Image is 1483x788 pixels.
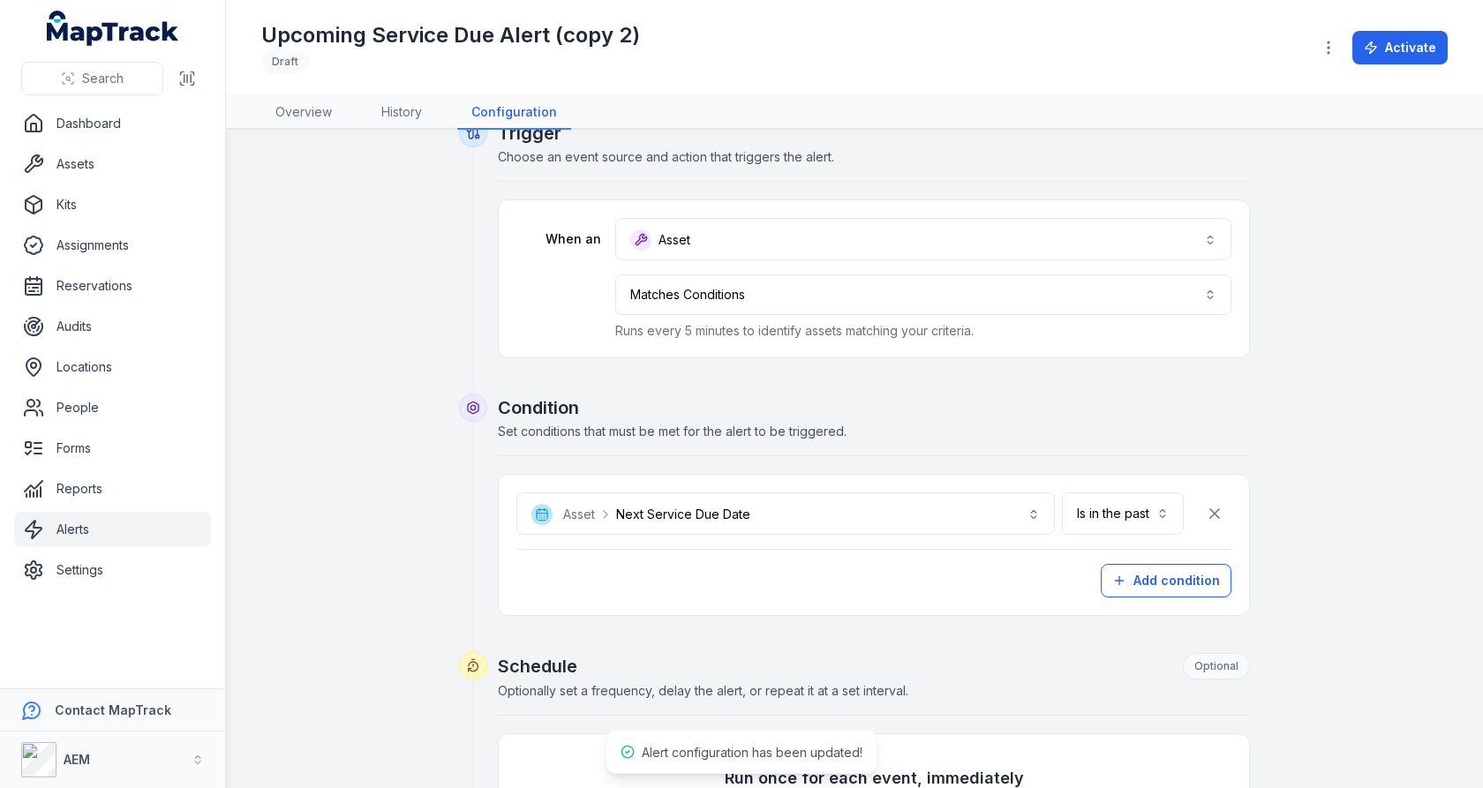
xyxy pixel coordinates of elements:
[14,512,211,547] a: Alerts
[1183,653,1250,679] div: Optional
[457,96,571,130] a: Configuration
[82,70,124,87] span: Search
[47,11,179,46] a: MapTrack
[261,21,640,49] h1: Upcoming Service Due Alert (copy 2)
[14,146,211,182] a: Assets
[14,471,211,507] a: Reports
[367,96,436,130] a: History
[516,492,1055,535] button: AssetNext Service Due Date
[642,745,862,760] span: Alert configuration has been updated!
[615,218,1231,260] button: Asset
[14,349,211,385] a: Locations
[498,683,908,698] span: Optionally set a frequency, delay the alert, or repeat it at a set interval.
[498,395,1250,420] h2: Condition
[261,49,309,74] div: Draft
[498,653,1250,679] h2: Schedule
[1062,492,1184,535] button: Is in the past
[21,62,163,95] button: Search
[14,268,211,304] a: Reservations
[14,390,211,425] a: People
[615,274,1231,315] button: Matches Conditions
[14,187,211,222] a: Kits
[14,106,211,141] a: Dashboard
[14,552,211,588] a: Settings
[498,149,834,164] span: Choose an event source and action that triggers the alert.
[498,121,1250,146] h2: Trigger
[14,228,211,263] a: Assignments
[14,431,211,466] a: Forms
[1352,31,1448,64] button: Activate
[261,96,346,130] a: Overview
[498,424,847,439] span: Set conditions that must be met for the alert to be triggered.
[615,322,1231,340] p: Runs every 5 minutes to identify assets matching your criteria.
[55,702,171,717] strong: Contact MapTrack
[516,230,601,248] label: When an
[64,752,90,767] strong: AEM
[1101,564,1231,597] button: Add condition
[14,309,211,344] a: Audits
